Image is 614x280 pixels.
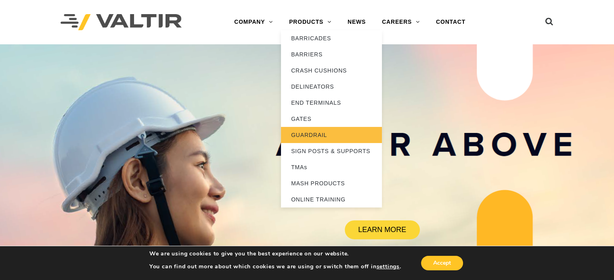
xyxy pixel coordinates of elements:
a: GATES [281,111,382,127]
a: BARRIERS [281,46,382,62]
a: ONLINE TRAINING [281,191,382,207]
p: You can find out more about which cookies we are using or switch them off in . [149,263,401,270]
a: MASH PRODUCTS [281,175,382,191]
a: LEARN MORE [345,220,420,239]
button: Accept [421,256,463,270]
a: BARRICADES [281,30,382,46]
a: CRASH CUSHIONS [281,62,382,79]
a: GUARDRAIL [281,127,382,143]
a: SIGN POSTS & SUPPORTS [281,143,382,159]
a: CAREERS [374,14,428,30]
button: settings [376,263,399,270]
a: TMAs [281,159,382,175]
a: NEWS [339,14,374,30]
a: CONTACT [428,14,474,30]
a: PRODUCTS [281,14,339,30]
a: DELINEATORS [281,79,382,95]
p: We are using cookies to give you the best experience on our website. [149,250,401,257]
a: COMPANY [226,14,281,30]
a: END TERMINALS [281,95,382,111]
img: Valtir [61,14,182,31]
